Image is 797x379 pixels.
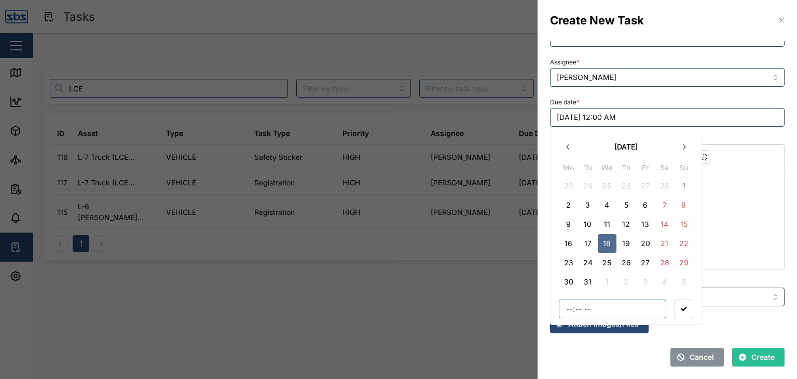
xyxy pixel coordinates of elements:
[636,215,655,234] button: 13 March 2026
[674,161,693,177] th: Su
[579,196,597,214] button: 3 March 2026
[675,196,693,214] button: 8 March 2026
[670,348,724,367] button: Cancel
[559,253,578,272] button: 23 March 2026
[578,161,597,177] th: Tu
[616,161,636,177] th: Th
[655,177,674,195] button: 28 February 2026
[655,234,674,253] button: 21 March 2026
[559,273,578,291] button: 30 March 2026
[598,273,616,291] button: 1 April 2026
[675,234,693,253] button: 22 March 2026
[550,99,580,106] label: Due date
[675,215,693,234] button: 15 March 2026
[617,273,636,291] button: 2 April 2026
[636,196,655,214] button: 6 March 2026
[617,253,636,272] button: 26 March 2026
[598,215,616,234] button: 11 March 2026
[655,273,674,291] button: 4 April 2026
[550,12,644,29] h3: Create New Task
[655,161,674,177] th: Sa
[617,234,636,253] button: 19 March 2026
[617,215,636,234] button: 12 March 2026
[655,196,674,214] button: 7 March 2026
[690,348,714,366] span: Cancel
[559,215,578,234] button: 9 March 2026
[697,150,710,164] button: Remove link
[550,68,785,87] input: Choose an assignee
[675,177,693,195] button: 1 March 2026
[578,138,675,156] button: [DATE]
[636,161,655,177] th: Fr
[579,234,597,253] button: 17 March 2026
[550,108,785,127] button: 18/03/2026 12:00 AM
[655,215,674,234] button: 14 March 2026
[732,348,785,367] button: Create
[559,234,578,253] button: 16 March 2026
[636,273,655,291] button: 3 April 2026
[598,234,616,253] button: 18 March 2026
[579,177,597,195] button: 24 February 2026
[598,196,616,214] button: 4 March 2026
[598,177,616,195] button: 25 February 2026
[579,215,597,234] button: 10 March 2026
[636,177,655,195] button: 27 February 2026
[559,161,578,177] th: Mo
[655,253,674,272] button: 28 March 2026
[579,273,597,291] button: 31 March 2026
[579,253,597,272] button: 24 March 2026
[559,196,578,214] button: 2 March 2026
[550,59,580,66] label: Assignee
[617,196,636,214] button: 5 March 2026
[636,234,655,253] button: 20 March 2026
[597,161,616,177] th: We
[675,273,693,291] button: 5 April 2026
[559,177,578,195] button: 23 February 2026
[751,348,775,366] span: Create
[617,177,636,195] button: 26 February 2026
[636,253,655,272] button: 27 March 2026
[598,253,616,272] button: 25 March 2026
[675,253,693,272] button: 29 March 2026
